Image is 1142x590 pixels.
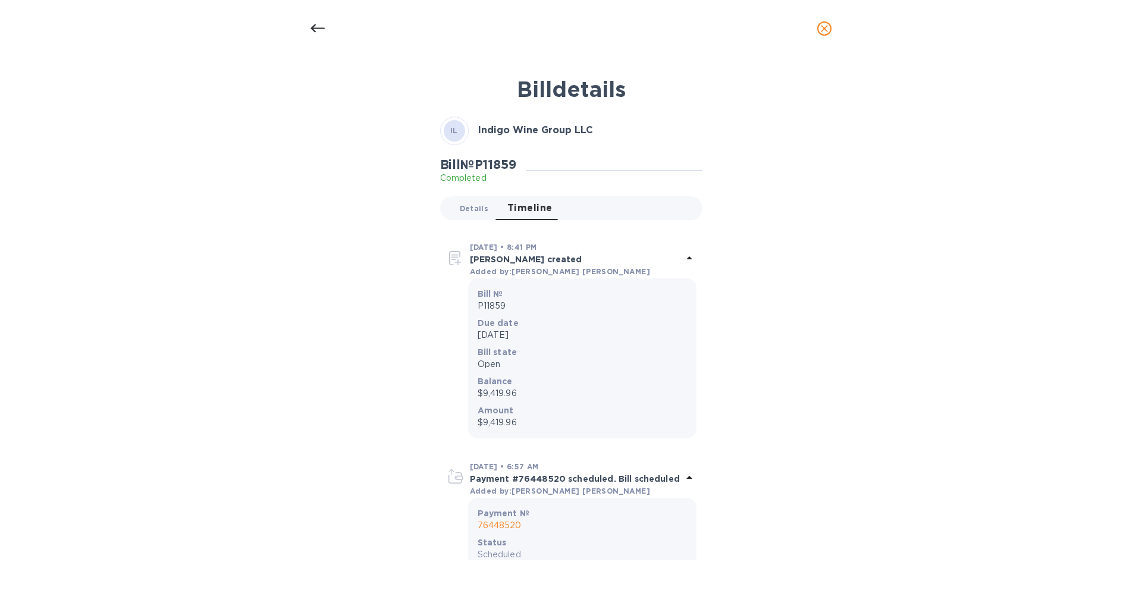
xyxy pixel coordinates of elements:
[478,124,593,136] b: Indigo Wine Group LLC
[470,473,682,485] p: Payment #76448520 scheduled. Bill scheduled
[470,267,650,276] b: Added by: [PERSON_NAME] [PERSON_NAME]
[450,126,458,135] b: IL
[478,519,687,532] p: 76448520
[478,329,687,341] p: [DATE]
[478,289,503,299] b: Bill №
[478,548,687,561] p: Scheduled
[440,157,516,172] h2: Bill № P11859
[460,202,488,215] span: Details
[507,200,553,216] span: Timeline
[478,300,687,312] p: P11859
[446,460,697,498] div: [DATE] • 6:57 AMPayment #76448520 scheduled. Bill scheduledAdded by:[PERSON_NAME] [PERSON_NAME]
[446,240,697,278] div: [DATE] • 8:41 PM[PERSON_NAME] createdAdded by:[PERSON_NAME] [PERSON_NAME]
[517,76,626,102] b: Bill details
[478,416,687,429] p: $9,419.96
[478,318,519,328] b: Due date
[478,347,517,357] b: Bill state
[470,243,537,252] b: [DATE] • 8:41 PM
[478,387,687,400] p: $9,419.96
[470,462,539,471] b: [DATE] • 6:57 AM
[478,406,514,415] b: Amount
[478,376,513,386] b: Balance
[470,487,650,495] b: Added by: [PERSON_NAME] [PERSON_NAME]
[478,538,507,547] b: Status
[478,358,687,371] p: Open
[810,14,839,43] button: close
[470,253,682,265] p: [PERSON_NAME] created
[478,509,529,518] b: Payment №
[440,172,516,184] p: Completed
